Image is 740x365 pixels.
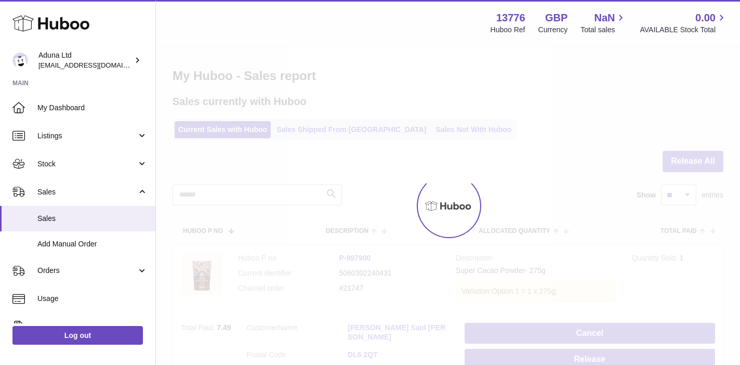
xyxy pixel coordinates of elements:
[594,11,615,25] span: NaN
[37,214,148,224] span: Sales
[538,25,568,35] div: Currency
[12,53,28,68] img: foyin.fagbemi@aduna.com
[37,239,148,249] span: Add Manual Order
[640,11,728,35] a: 0.00 AVAILABLE Stock Total
[37,322,137,332] span: Invoicing and Payments
[545,11,567,25] strong: GBP
[37,103,148,113] span: My Dashboard
[580,11,627,35] a: NaN Total sales
[37,266,137,276] span: Orders
[37,159,137,169] span: Stock
[37,294,148,304] span: Usage
[491,25,525,35] div: Huboo Ref
[12,326,143,345] a: Log out
[37,187,137,197] span: Sales
[38,61,153,69] span: [EMAIL_ADDRESS][DOMAIN_NAME]
[37,131,137,141] span: Listings
[640,25,728,35] span: AVAILABLE Stock Total
[580,25,627,35] span: Total sales
[695,11,716,25] span: 0.00
[38,50,132,70] div: Aduna Ltd
[496,11,525,25] strong: 13776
